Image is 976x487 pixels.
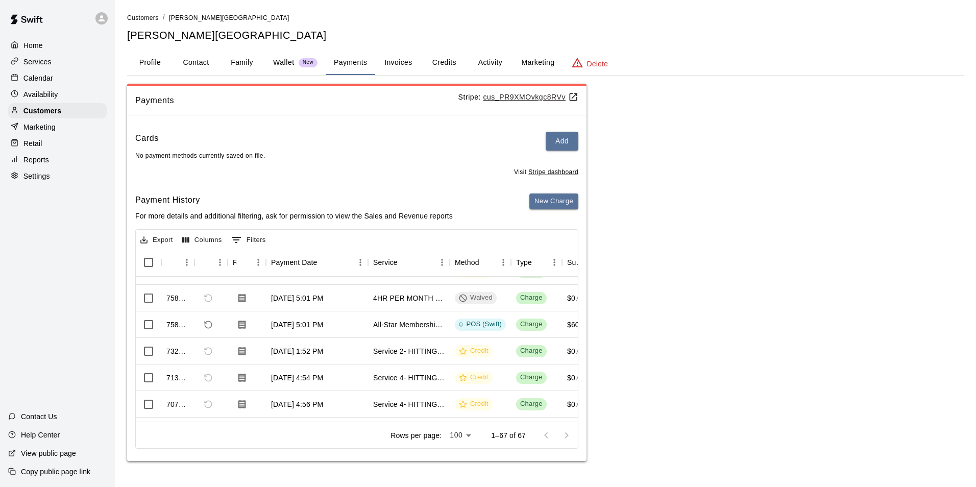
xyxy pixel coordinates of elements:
[200,396,217,413] span: Refund payment
[23,89,58,100] p: Availability
[450,248,511,277] div: Method
[567,373,585,383] div: $0.00
[166,373,189,383] div: 713841
[373,399,445,409] div: Service 4- HITTING TUNNEL RENTAL - 70ft Baseball
[23,155,49,165] p: Reports
[459,320,502,329] div: POS (Swift)
[127,13,159,21] a: Customers
[200,343,217,360] span: Refund payment
[434,255,450,270] button: Menu
[455,248,479,277] div: Method
[23,122,56,132] p: Marketing
[127,14,159,21] span: Customers
[373,293,445,303] div: 4HR PER MONTH MEMBERSHIP -ESA PROGRAM (MONTHLY OR QUARTERLY OR ANNUAL)
[233,369,251,387] button: Download Receipt
[166,346,189,356] div: 732815
[173,51,219,75] button: Contact
[212,255,228,270] button: Menu
[532,255,546,270] button: Sort
[520,346,543,356] div: Charge
[483,93,578,101] u: cus_PR9XMOvkgc8RVv
[200,289,217,307] span: Refund payment
[228,248,266,277] div: Receipt
[368,248,450,277] div: Service
[200,316,217,333] span: Refund payment
[353,255,368,270] button: Menu
[326,51,375,75] button: Payments
[21,467,90,477] p: Copy public page link
[373,373,445,383] div: Service 4- HITTING TUNNEL RENTAL - 70ft Baseball
[163,12,165,23] li: /
[21,448,76,458] p: View public page
[161,248,194,277] div: Id
[127,29,964,42] h5: [PERSON_NAME][GEOGRAPHIC_DATA]
[135,193,453,207] h6: Payment History
[546,132,578,151] button: Add
[127,12,964,23] nav: breadcrumb
[271,346,323,356] div: Aug 2, 2025, 1:52 PM
[567,248,583,277] div: Subtotal
[271,373,323,383] div: Jul 22, 2025, 4:54 PM
[127,51,964,75] div: basic tabs example
[166,399,189,409] div: 707220
[8,54,107,69] a: Services
[567,320,594,330] div: $600.00
[233,248,236,277] div: Receipt
[516,248,532,277] div: Type
[520,293,543,303] div: Charge
[567,399,585,409] div: $0.00
[421,51,467,75] button: Credits
[8,70,107,86] a: Calendar
[547,255,562,270] button: Menu
[8,152,107,167] a: Reports
[271,293,323,303] div: Aug 15, 2025, 5:01 PM
[135,132,159,151] h6: Cards
[479,255,494,270] button: Sort
[23,57,52,67] p: Services
[233,315,251,334] button: Download Receipt
[266,248,368,277] div: Payment Date
[271,320,323,330] div: Aug 15, 2025, 5:01 PM
[299,59,318,66] span: New
[23,40,43,51] p: Home
[127,51,173,75] button: Profile
[8,38,107,53] a: Home
[375,51,421,75] button: Invoices
[567,346,585,356] div: $0.00
[180,232,225,248] button: Select columns
[8,87,107,102] a: Availability
[459,346,489,356] div: Credit
[271,399,323,409] div: Jul 18, 2025, 4:56 PM
[273,57,295,68] p: Wallet
[529,193,578,209] button: New Charge
[138,232,176,248] button: Export
[233,422,251,440] button: Download Receipt
[496,255,511,270] button: Menu
[459,293,493,303] div: Waived
[514,167,578,178] span: Visit
[8,103,107,118] a: Customers
[398,255,412,270] button: Sort
[467,51,513,75] button: Activity
[23,171,50,181] p: Settings
[166,255,181,270] button: Sort
[459,399,489,409] div: Credit
[528,168,578,176] u: Stripe dashboard
[8,136,107,151] a: Retail
[23,73,53,83] p: Calendar
[233,342,251,360] button: Download Receipt
[23,138,42,149] p: Retail
[373,320,445,330] div: All-Star Membership Special Promotion (if purchased August - September 2025) - 6 month commitment
[8,119,107,135] a: Marketing
[135,94,458,107] span: Payments
[21,430,60,440] p: Help Center
[513,51,563,75] button: Marketing
[251,255,266,270] button: Menu
[169,14,289,21] span: [PERSON_NAME][GEOGRAPHIC_DATA]
[511,248,562,277] div: Type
